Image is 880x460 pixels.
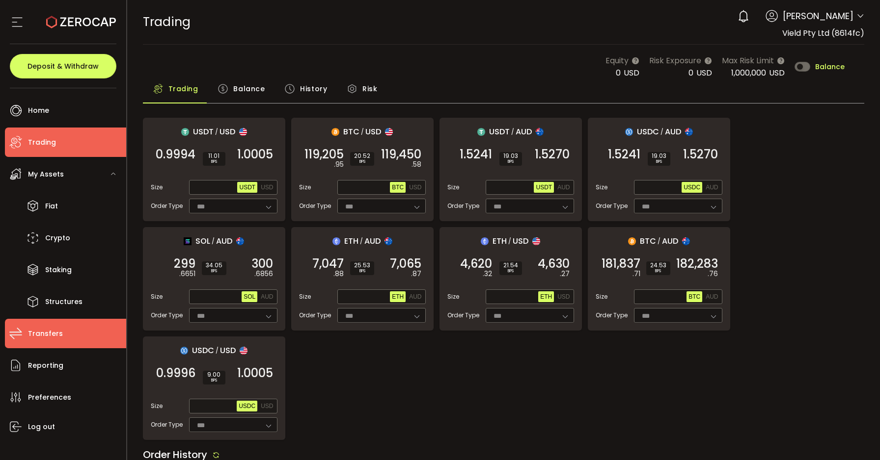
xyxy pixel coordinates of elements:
em: .6651 [179,269,195,279]
span: Size [151,292,163,301]
span: Trading [168,79,198,99]
span: AUD [409,293,421,300]
button: ETH [538,291,554,302]
span: BTC [640,235,656,247]
img: btc_portfolio.svg [628,237,636,245]
img: usdt_portfolio.svg [477,128,485,136]
em: / [216,346,219,355]
span: Log out [28,420,55,434]
span: USDC [239,403,255,409]
span: Trading [28,135,56,150]
button: USDC [237,401,257,411]
span: 181,837 [602,259,640,269]
span: USDT [239,184,255,191]
span: AUD [662,235,678,247]
button: USDT [534,182,554,193]
img: usdc_portfolio.svg [180,347,188,355]
img: aud_portfolio.svg [536,128,544,136]
span: USDC [637,126,659,138]
em: .32 [483,269,492,279]
span: USDT [193,126,214,138]
span: BTC [392,184,404,191]
em: .6856 [254,269,273,279]
span: 119,205 [304,150,344,159]
span: SOL [195,235,210,247]
span: 1,000,000 [731,67,766,78]
button: USD [259,401,275,411]
span: 1.5241 [608,150,640,159]
span: [PERSON_NAME] [783,9,853,23]
img: eth_portfolio.svg [481,237,489,245]
span: Risk [362,79,377,99]
span: 20.52 [354,153,370,159]
span: Order Type [151,420,183,429]
span: Preferences [28,390,71,405]
em: / [361,128,364,136]
button: AUD [704,182,720,193]
img: aud_portfolio.svg [236,237,244,245]
span: Size [596,292,607,301]
span: History [300,79,327,99]
span: Deposit & Withdraw [27,63,99,70]
span: 0 [616,67,621,78]
button: ETH [390,291,406,302]
span: Vield Pty Ltd (8614fc) [782,27,864,39]
span: ETH [493,235,507,247]
i: BPS [354,268,370,274]
em: .27 [560,269,570,279]
span: 11.01 [207,153,221,159]
em: .58 [412,159,421,170]
img: sol_portfolio.png [184,237,192,245]
img: usd_portfolio.svg [385,128,393,136]
em: .88 [333,269,344,279]
em: .71 [632,269,640,279]
img: usdc_portfolio.svg [625,128,633,136]
span: Structures [45,295,82,309]
span: 4,630 [538,259,570,269]
span: Reporting [28,358,63,373]
span: AUD [364,235,381,247]
span: 1.0005 [237,368,273,378]
button: AUD [407,291,423,302]
img: usd_portfolio.svg [239,128,247,136]
span: Trading [143,13,191,30]
span: Home [28,103,49,118]
iframe: Chat Widget [831,413,880,460]
span: Order Type [151,311,183,320]
span: Size [447,183,459,192]
span: 299 [174,259,195,269]
span: AUD [706,293,718,300]
button: Deposit & Withdraw [10,54,116,78]
span: 0 [688,67,693,78]
button: USD [259,182,275,193]
button: AUD [704,291,720,302]
i: BPS [652,159,666,165]
em: .95 [334,159,344,170]
button: BTC [390,182,406,193]
i: BPS [354,159,370,165]
img: usd_portfolio.svg [240,347,247,355]
span: ETH [540,293,552,300]
span: 24.53 [650,262,666,268]
span: My Assets [28,167,64,181]
span: AUD [665,126,681,138]
span: 1.5241 [460,150,492,159]
button: USDC [682,182,702,193]
span: USD [220,344,236,357]
span: USD [409,184,421,191]
span: 9.00 [207,372,221,378]
span: 19.03 [503,153,518,159]
em: / [215,128,218,136]
span: Size [596,183,607,192]
span: BTC [343,126,359,138]
img: usd_portfolio.svg [532,237,540,245]
span: Size [447,292,459,301]
button: AUD [555,182,572,193]
span: USD [769,67,785,78]
img: aud_portfolio.svg [685,128,693,136]
span: 0.9994 [156,150,195,159]
em: / [660,128,663,136]
span: Size [299,183,311,192]
span: 34.05 [206,262,222,268]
